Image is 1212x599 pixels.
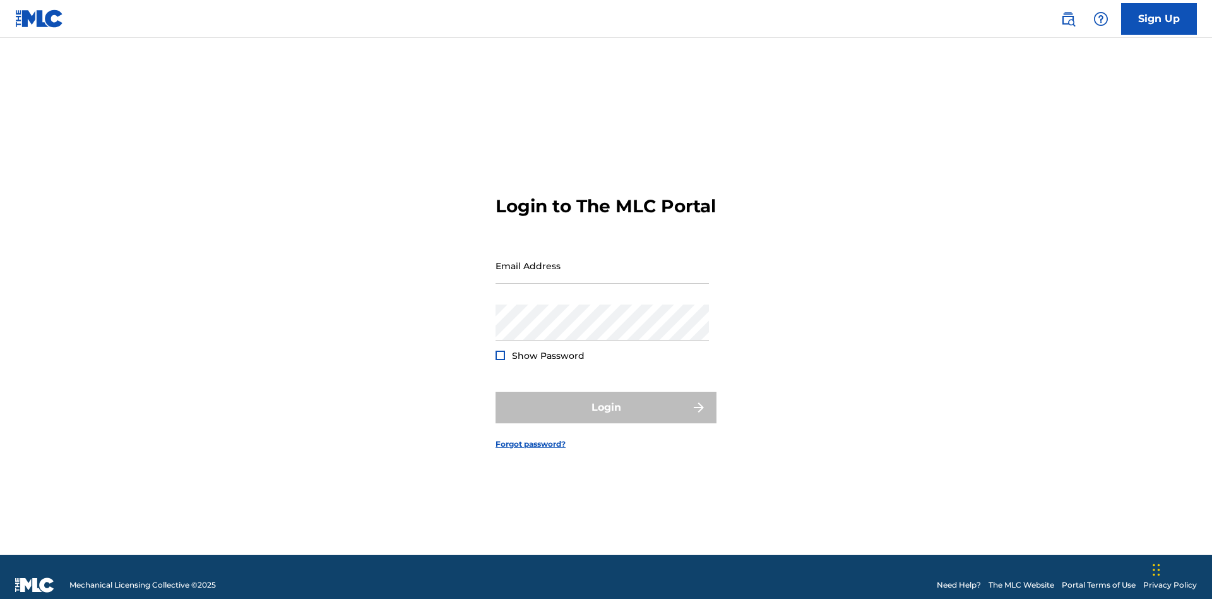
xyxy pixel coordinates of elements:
[1121,3,1197,35] a: Sign Up
[937,579,981,591] a: Need Help?
[1062,579,1136,591] a: Portal Terms of Use
[1153,551,1160,589] div: Drag
[989,579,1054,591] a: The MLC Website
[1055,6,1081,32] a: Public Search
[15,9,64,28] img: MLC Logo
[15,578,54,593] img: logo
[1143,579,1197,591] a: Privacy Policy
[69,579,216,591] span: Mechanical Licensing Collective © 2025
[1149,538,1212,599] iframe: Chat Widget
[1060,11,1076,27] img: search
[1093,11,1108,27] img: help
[496,439,566,450] a: Forgot password?
[1088,6,1114,32] div: Help
[496,195,716,217] h3: Login to The MLC Portal
[512,350,585,361] span: Show Password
